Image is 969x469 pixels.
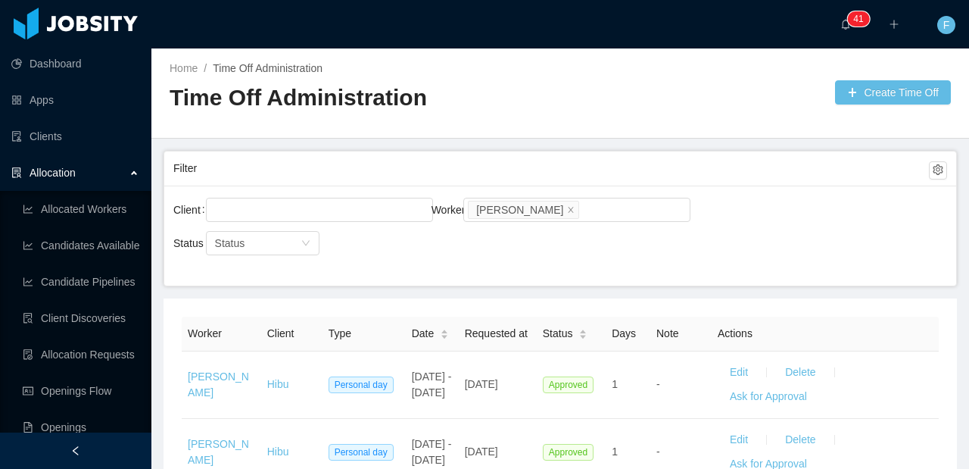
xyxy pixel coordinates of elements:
div: Sort [440,327,449,338]
div: Sort [578,327,587,338]
div: Filter [173,155,929,183]
span: Status [215,237,245,249]
span: - [656,446,660,458]
a: icon: line-chartCandidate Pipelines [23,267,139,297]
span: F [943,16,950,34]
i: icon: caret-up [579,327,587,332]
sup: 41 [847,11,869,27]
i: icon: caret-down [441,333,449,338]
i: icon: close [567,205,575,214]
span: Actions [718,327,752,339]
input: Worker [582,201,590,219]
span: / [204,62,207,74]
a: [PERSON_NAME] [188,438,249,466]
span: Requested at [465,327,528,339]
span: Status [543,326,573,342]
a: [PERSON_NAME] [188,371,249,399]
p: 1 [858,11,864,27]
i: icon: solution [11,167,22,178]
span: 1 [612,446,618,458]
label: Worker [432,204,476,216]
a: icon: file-textOpenings [23,412,139,442]
i: icon: caret-down [579,333,587,338]
a: icon: pie-chartDashboard [11,48,139,79]
button: Edit [718,361,760,385]
i: icon: bell [840,19,851,30]
button: Ask for Approval [718,385,819,409]
span: Worker [188,327,222,339]
a: Home [170,62,198,74]
span: Personal day [329,377,394,393]
label: Status [173,237,214,249]
button: Delete [773,428,827,452]
span: Days [612,327,636,339]
button: Edit [718,428,760,452]
span: Type [329,327,351,339]
a: Hibu [267,378,289,390]
span: 1 [612,378,618,390]
li: Leonardo Muniz [468,201,579,219]
h2: Time Off Administration [170,83,560,114]
span: Note [656,327,679,339]
span: Personal day [329,444,394,461]
a: icon: appstoreApps [11,85,139,115]
button: Delete [773,361,827,385]
span: [DATE] [465,446,498,458]
span: - [656,378,660,390]
span: Date [412,326,435,342]
span: [DATE] - [DATE] [412,438,452,466]
span: Allocation [30,167,76,179]
span: Approved [543,444,594,461]
i: icon: caret-up [441,327,449,332]
a: Time Off Administration [213,62,322,74]
span: Approved [543,377,594,393]
a: icon: file-searchClient Discoveries [23,303,139,333]
div: [PERSON_NAME] [476,202,563,218]
a: icon: line-chartCandidates Available [23,230,139,261]
span: [DATE] [465,378,498,390]
button: icon: plusCreate Time Off [835,80,951,105]
button: icon: setting [929,161,947,180]
a: Hibu [267,446,289,458]
span: Client [267,327,294,339]
p: 4 [853,11,858,27]
a: icon: file-doneAllocation Requests [23,339,139,370]
a: icon: idcardOpenings Flow [23,376,139,406]
i: icon: plus [889,19,899,30]
label: Client [173,204,211,216]
i: icon: down [301,239,310,249]
input: Client [210,201,219,219]
a: icon: line-chartAllocated Workers [23,194,139,224]
a: icon: auditClients [11,121,139,152]
span: [DATE] - [DATE] [412,371,452,399]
